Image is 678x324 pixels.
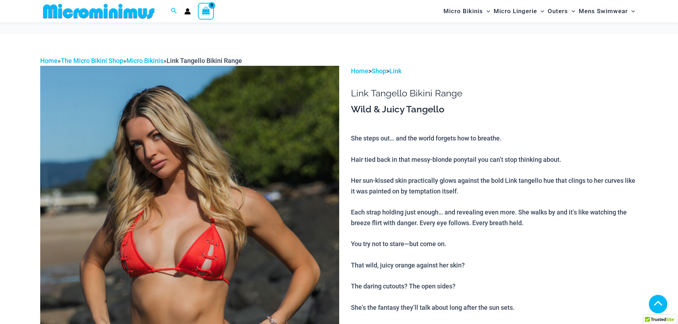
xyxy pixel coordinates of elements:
a: Account icon link [184,8,191,15]
span: Link Tangello Bikini Range [167,57,242,64]
a: The Micro Bikini Shop [61,57,123,64]
span: Micro Bikinis [443,2,483,20]
span: Mens Swimwear [579,2,628,20]
a: Search icon link [171,7,177,16]
a: Micro Bikinis [126,57,163,64]
a: Mens SwimwearMenu ToggleMenu Toggle [577,2,637,20]
a: Micro BikinisMenu ToggleMenu Toggle [442,2,492,20]
a: Home [40,57,58,64]
span: Menu Toggle [537,2,544,20]
a: Link [389,67,401,75]
span: Micro Lingerie [494,2,537,20]
a: Home [351,67,368,75]
a: View Shopping Cart, empty [198,3,214,19]
p: > > [351,66,638,76]
a: Micro LingerieMenu ToggleMenu Toggle [492,2,546,20]
span: Menu Toggle [628,2,635,20]
a: OutersMenu ToggleMenu Toggle [546,2,577,20]
h3: Wild & Juicy Tangello [351,103,638,116]
img: MM SHOP LOGO FLAT [40,3,157,19]
span: » » » [40,57,242,64]
span: Menu Toggle [568,2,575,20]
h1: Link Tangello Bikini Range [351,88,638,99]
span: Menu Toggle [483,2,490,20]
span: Outers [548,2,568,20]
a: Shop [372,67,386,75]
nav: Site Navigation [441,1,638,21]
